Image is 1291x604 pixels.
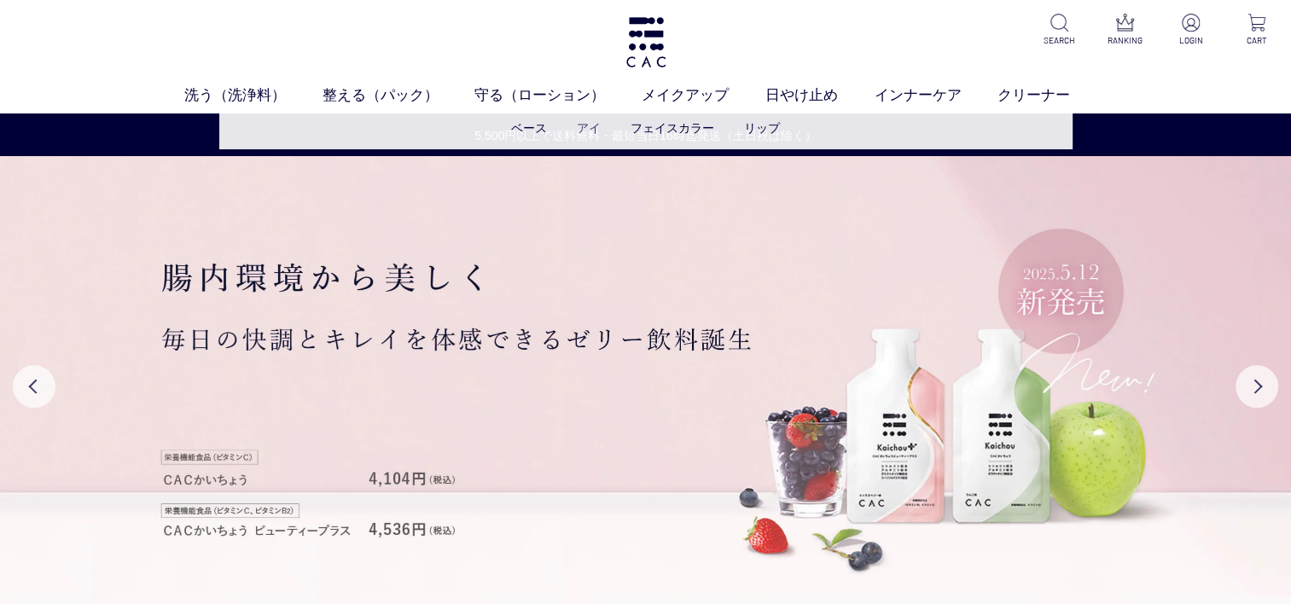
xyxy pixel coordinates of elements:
a: CART [1236,14,1277,47]
p: CART [1236,34,1277,47]
a: 5,500円以上で送料無料・最短当日16時迄発送（土日祝は除く） [1,127,1290,145]
a: 整える（パック） [323,84,475,107]
a: 日やけ止め [765,84,875,107]
p: SEARCH [1038,34,1080,47]
img: logo [624,17,668,67]
button: Previous [13,365,55,408]
button: Next [1236,365,1278,408]
a: RANKING [1104,14,1146,47]
a: 洗う（洗浄料） [184,84,323,107]
p: RANKING [1104,34,1146,47]
a: 守る（ローション） [474,84,642,107]
a: SEARCH [1038,14,1080,47]
a: フェイスカラー [631,121,714,135]
a: ベース [511,121,547,135]
a: LOGIN [1170,14,1212,47]
p: LOGIN [1170,34,1212,47]
a: アイ [577,121,601,135]
a: クリーナー [997,84,1107,107]
a: メイクアップ [642,84,765,107]
a: インナーケア [875,84,998,107]
a: リップ [744,121,780,135]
